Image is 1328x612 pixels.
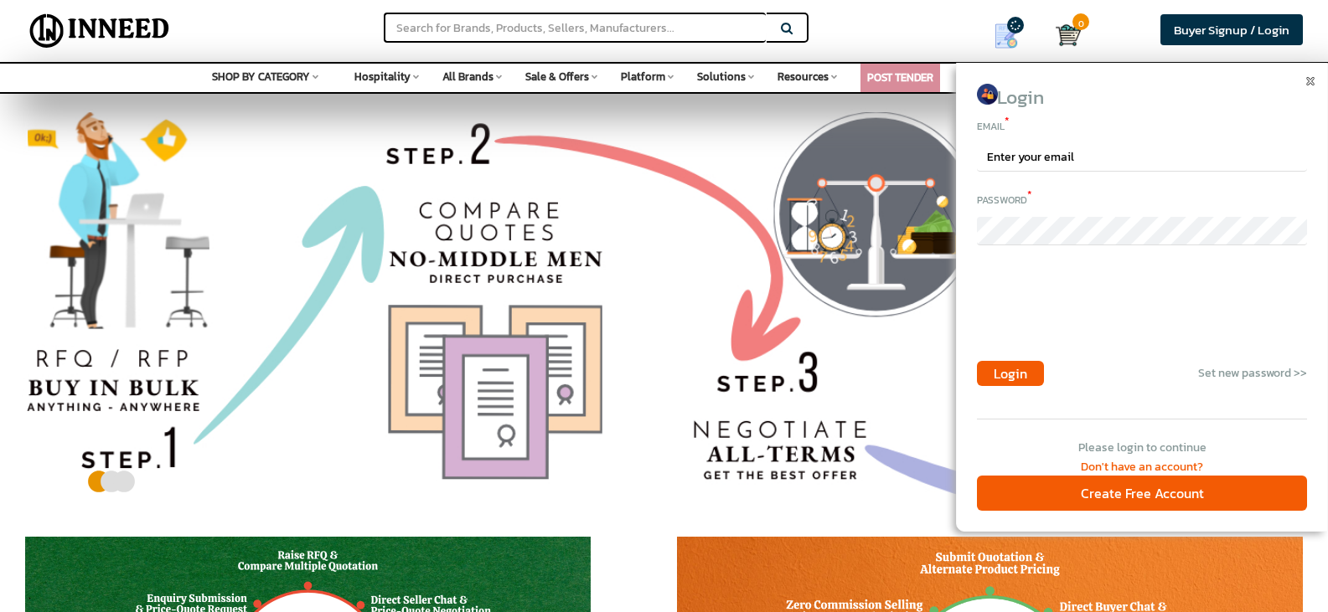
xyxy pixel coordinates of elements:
a: Buyer Signup / Login [1160,14,1303,45]
img: Show My Quotes [994,23,1019,49]
span: Resources [778,69,829,85]
img: Inneed.Market [23,10,177,52]
span: Login [997,83,1044,111]
div: Please login to continue [977,440,1307,456]
a: Cart 0 [1056,17,1069,54]
span: Login [994,363,1027,383]
a: POST TENDER [867,69,933,85]
img: Cart [1056,23,1081,48]
button: 1 [86,474,99,482]
span: Platform [621,69,665,85]
a: Set new password >> [1198,364,1307,382]
span: Solutions [697,69,746,85]
span: Buyer Signup / Login [1174,20,1289,39]
span: Sale & Offers [525,69,589,85]
input: Search for Brands, Products, Sellers, Manufacturers... [384,13,766,43]
div: Create Free Account [977,476,1307,512]
button: 3 [111,474,124,482]
div: Email [977,115,1307,135]
img: login icon [977,84,998,105]
img: close icon [1306,77,1315,85]
iframe: reCAPTCHA [977,279,1232,344]
div: Password [977,188,1307,208]
span: Hospitality [354,69,411,85]
span: All Brands [442,69,493,85]
input: Enter your email [977,143,1307,172]
span: 0 [1072,13,1089,30]
span: SHOP BY CATEGORY [212,69,310,85]
button: 2 [99,474,111,482]
div: Don't have an account? [977,459,1307,476]
button: Login [977,361,1044,386]
a: my Quotes [969,17,1056,55]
